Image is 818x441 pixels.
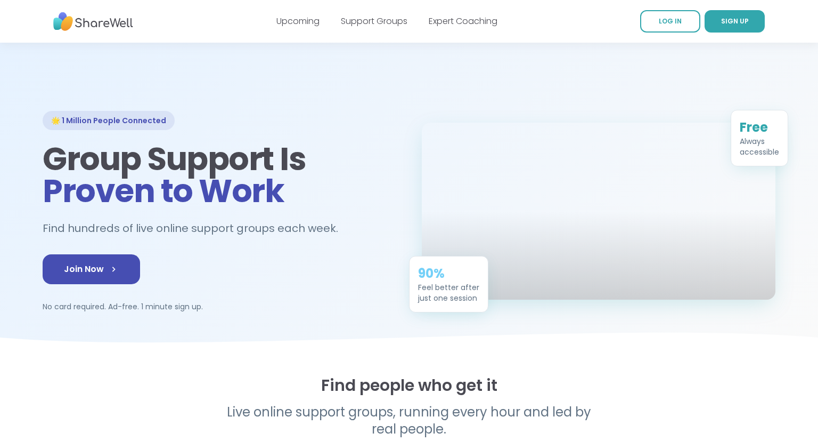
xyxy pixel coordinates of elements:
span: Proven to Work [43,169,284,213]
h2: Find hundreds of live online support groups each week. [43,220,349,237]
a: Support Groups [341,15,407,27]
a: SIGN UP [705,10,765,33]
span: SIGN UP [721,17,749,26]
a: LOG IN [640,10,700,33]
p: Live online support groups, running every hour and led by real people. [204,404,613,438]
div: 90% [418,264,479,282]
a: Upcoming [276,15,320,27]
a: Join Now [43,254,140,284]
img: ShareWell Nav Logo [53,7,133,36]
p: No card required. Ad-free. 1 minute sign up. [43,301,396,312]
div: Always accessible [740,135,779,157]
h2: Find people who get it [43,376,775,395]
h1: Group Support Is [43,143,396,207]
span: LOG IN [659,17,682,26]
span: Join Now [64,263,119,276]
div: Feel better after just one session [418,282,479,303]
div: 🌟 1 Million People Connected [43,111,175,130]
a: Expert Coaching [429,15,497,27]
div: Free [740,118,779,135]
